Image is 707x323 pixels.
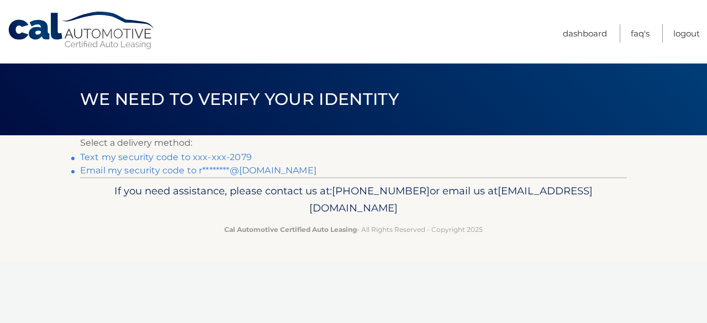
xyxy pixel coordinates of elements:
[224,225,357,234] strong: Cal Automotive Certified Auto Leasing
[80,135,627,151] p: Select a delivery method:
[80,89,399,109] span: We need to verify your identity
[80,152,252,162] a: Text my security code to xxx-xxx-2079
[332,184,430,197] span: [PHONE_NUMBER]
[563,24,607,43] a: Dashboard
[631,24,650,43] a: FAQ's
[7,11,156,50] a: Cal Automotive
[87,182,620,218] p: If you need assistance, please contact us at: or email us at
[673,24,700,43] a: Logout
[87,224,620,235] p: - All Rights Reserved - Copyright 2025
[80,165,316,176] a: Email my security code to r********@[DOMAIN_NAME]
